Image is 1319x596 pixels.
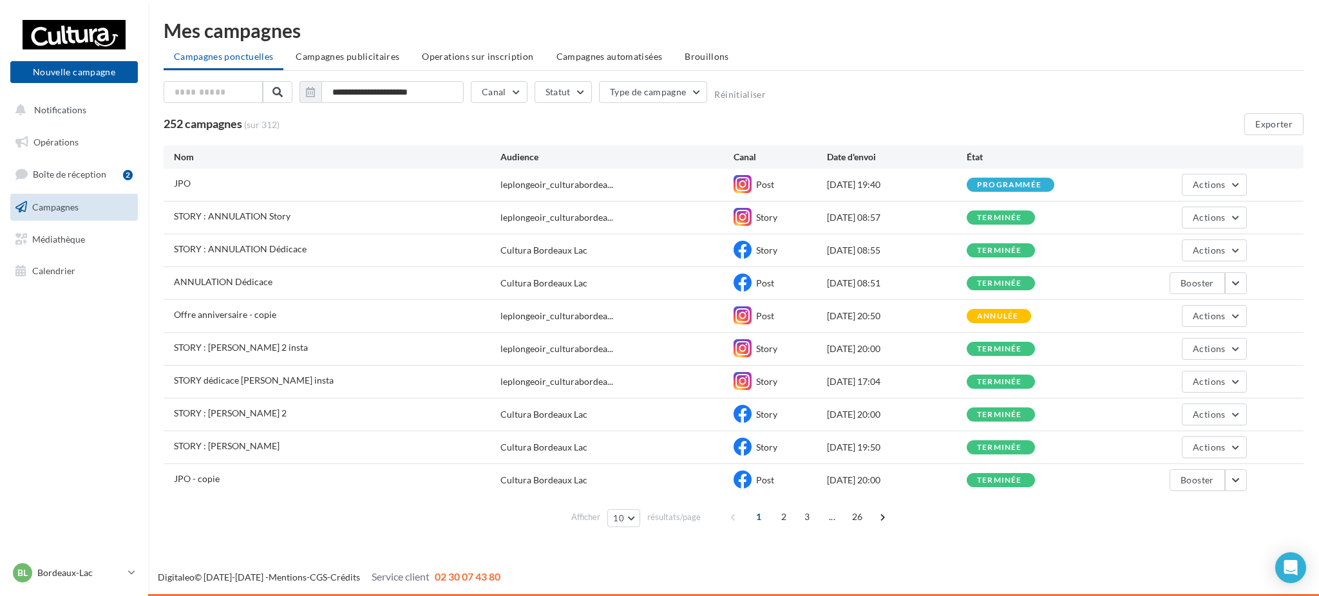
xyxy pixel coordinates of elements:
span: Actions [1193,409,1225,420]
div: terminée [977,411,1022,419]
button: Nouvelle campagne [10,61,138,83]
span: Story [756,245,777,256]
button: Booster [1170,469,1224,491]
span: 02 30 07 43 80 [435,570,500,582]
div: [DATE] 08:55 [827,244,967,257]
span: Post [756,277,774,288]
span: Afficher [571,511,600,523]
span: Campagnes publicitaires [296,51,399,62]
span: Story [756,442,777,452]
span: JPO - copie [174,473,220,484]
span: STORY : ANNULATION Dédicace [174,243,307,254]
button: Actions [1182,239,1246,261]
button: Actions [1182,305,1246,327]
span: 1 [748,507,769,527]
a: Médiathèque [8,226,140,253]
span: Story [756,343,777,354]
a: Boîte de réception2 [8,160,140,188]
div: programmée [977,181,1041,189]
span: Boîte de réception [33,169,106,180]
span: Actions [1193,245,1225,256]
span: STORY : claire McGowan 2 [174,407,287,418]
div: [DATE] 19:50 [827,441,967,454]
a: Digitaleo [158,572,195,582]
span: 26 [847,507,868,527]
div: Date d'envoi [827,151,967,163]
button: Exporter [1244,113,1304,135]
div: terminée [977,476,1022,485]
span: © [DATE]-[DATE] - - - [158,572,500,582]
span: Campagnes [32,201,79,212]
span: STORY : ANNULATION Story [174,210,290,221]
a: BL Bordeaux-Lac [10,561,138,585]
div: État [967,151,1106,163]
span: Story [756,409,777,420]
span: leplongeoir_culturabordea... [500,375,613,388]
span: Post [756,310,774,321]
div: Cultura Bordeaux Lac [500,244,587,257]
span: BL [17,566,28,579]
button: Booster [1170,272,1224,294]
div: [DATE] 20:00 [827,474,967,487]
span: Story [756,212,777,223]
span: Actions [1193,442,1225,452]
div: Nom [174,151,500,163]
span: 3 [797,507,817,527]
span: leplongeoir_culturabordea... [500,211,613,224]
span: Operations sur inscription [422,51,533,62]
a: Mentions [269,572,307,582]
span: ... [822,507,842,527]
span: STORY : claire McGowan [174,440,280,451]
span: 2 [773,507,794,527]
button: Actions [1182,174,1246,196]
div: terminée [977,345,1022,353]
span: STORY dédicace Claire McGowan insta [174,375,334,386]
span: ANNULATION Dédicace [174,276,272,287]
div: [DATE] 17:04 [827,375,967,388]
a: Crédits [330,572,360,582]
span: 252 campagnes [164,116,242,131]
div: Mes campagnes [164,21,1304,40]
span: Notifications [34,104,86,115]
div: Audience [500,151,734,163]
span: 10 [613,513,624,523]
span: leplongeoir_culturabordea... [500,342,613,355]
div: [DATE] 20:50 [827,310,967,322]
span: Service client [372,570,430,582]
div: Open Intercom Messenger [1275,552,1306,583]
a: CGS [310,572,327,582]
button: Réinitialiser [714,89,766,100]
div: [DATE] 08:57 [827,211,967,224]
div: terminée [977,247,1022,255]
span: leplongeoir_culturabordea... [500,178,613,191]
a: Campagnes [8,194,140,221]
span: STORY : claire mcgowan 2 insta [174,342,308,353]
span: Actions [1193,310,1225,321]
span: Brouillons [685,51,729,62]
span: Post [756,474,774,485]
div: 2 [123,170,133,180]
span: Médiathèque [32,233,85,244]
span: Calendrier [32,265,75,276]
div: Canal [734,151,827,163]
div: terminée [977,279,1022,288]
div: Cultura Bordeaux Lac [500,408,587,421]
span: Opérations [33,136,79,147]
span: Offre anniversaire - copie [174,309,276,320]
button: Type de campagne [599,81,708,103]
button: Notifications [8,97,135,124]
div: [DATE] 19:40 [827,178,967,191]
a: Opérations [8,129,140,156]
button: Actions [1182,371,1246,393]
span: Actions [1193,212,1225,223]
div: [DATE] 08:51 [827,277,967,290]
button: Actions [1182,338,1246,360]
div: Cultura Bordeaux Lac [500,277,587,290]
button: Canal [471,81,527,103]
p: Bordeaux-Lac [37,566,123,579]
span: leplongeoir_culturabordea... [500,310,613,322]
div: annulée [977,312,1018,321]
button: 10 [607,509,640,527]
span: (sur 312) [244,118,280,131]
div: [DATE] 20:00 [827,408,967,421]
